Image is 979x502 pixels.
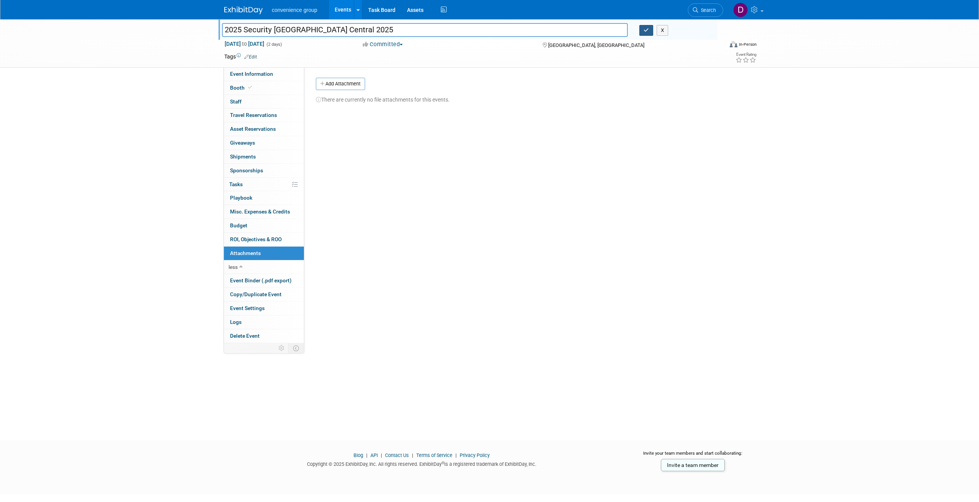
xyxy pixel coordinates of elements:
[230,71,273,77] span: Event Information
[230,333,260,339] span: Delete Event
[224,150,304,163] a: Shipments
[224,302,304,315] a: Event Settings
[230,167,263,173] span: Sponsorships
[229,181,243,187] span: Tasks
[241,41,248,47] span: to
[230,277,292,284] span: Event Binder (.pdf export)
[454,452,459,458] span: |
[230,195,252,201] span: Playbook
[360,40,406,48] button: Committed
[460,452,490,458] a: Privacy Policy
[224,247,304,260] a: Attachments
[678,40,757,52] div: Event Format
[224,233,304,246] a: ROI, Objectives & ROO
[736,53,756,57] div: Event Rating
[272,7,317,13] span: convenience group
[224,108,304,122] a: Travel Reservations
[244,54,257,60] a: Edit
[224,329,304,343] a: Delete Event
[548,42,644,48] span: [GEOGRAPHIC_DATA], [GEOGRAPHIC_DATA]
[230,305,265,311] span: Event Settings
[224,260,304,274] a: less
[442,461,444,465] sup: ®
[224,122,304,136] a: Asset Reservations
[230,98,242,105] span: Staff
[631,450,755,462] div: Invite your team members and start collaborating:
[370,452,378,458] a: API
[661,459,725,471] a: Invite a team member
[230,85,254,91] span: Booth
[224,40,265,47] span: [DATE] [DATE]
[224,136,304,150] a: Giveaways
[657,25,669,36] button: X
[230,153,256,160] span: Shipments
[410,452,415,458] span: |
[224,7,263,14] img: ExhibitDay
[230,112,277,118] span: Travel Reservations
[698,7,716,13] span: Search
[230,319,242,325] span: Logs
[224,288,304,301] a: Copy/Duplicate Event
[224,205,304,218] a: Misc. Expenses & Credits
[230,140,255,146] span: Giveaways
[266,42,282,47] span: (2 days)
[354,452,363,458] a: Blog
[224,219,304,232] a: Budget
[379,452,384,458] span: |
[230,208,290,215] span: Misc. Expenses & Credits
[364,452,369,458] span: |
[230,291,282,297] span: Copy/Duplicate Event
[224,191,304,205] a: Playbook
[224,274,304,287] a: Event Binder (.pdf export)
[288,343,304,353] td: Toggle Event Tabs
[228,264,238,270] span: less
[224,81,304,95] a: Booth
[739,42,757,47] div: In-Person
[224,315,304,329] a: Logs
[275,343,289,353] td: Personalize Event Tab Strip
[230,236,282,242] span: ROI, Objectives & ROO
[224,67,304,81] a: Event Information
[224,95,304,108] a: Staff
[248,85,252,90] i: Booth reservation complete
[385,452,409,458] a: Contact Us
[316,90,749,103] div: There are currently no file attachments for this events.
[688,3,723,17] a: Search
[224,53,257,60] td: Tags
[730,41,737,47] img: Format-Inperson.png
[316,78,365,90] button: Add Attachment
[230,126,276,132] span: Asset Reservations
[230,250,261,256] span: Attachments
[733,3,748,17] img: Diego Boechat
[416,452,452,458] a: Terms of Service
[224,164,304,177] a: Sponsorships
[230,222,247,228] span: Budget
[224,459,620,468] div: Copyright © 2025 ExhibitDay, Inc. All rights reserved. ExhibitDay is a registered trademark of Ex...
[224,178,304,191] a: Tasks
